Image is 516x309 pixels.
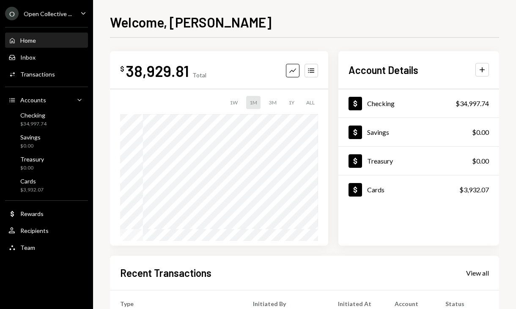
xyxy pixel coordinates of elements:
div: Rewards [20,210,44,217]
div: 1W [226,96,241,109]
div: O [5,7,19,20]
a: Treasury$0.00 [338,147,499,175]
div: 1Y [285,96,298,109]
div: Team [20,244,35,251]
h2: Recent Transactions [120,266,211,280]
div: Checking [367,99,395,107]
a: View all [466,268,489,277]
h1: Welcome, [PERSON_NAME] [110,14,272,30]
div: Home [20,37,36,44]
div: 38,929.81 [126,61,189,80]
a: Treasury$0.00 [5,153,88,173]
div: Savings [367,128,389,136]
div: Cards [367,186,384,194]
a: Savings$0.00 [5,131,88,151]
a: Checking$34,997.74 [5,109,88,129]
div: $0.00 [20,142,41,150]
div: $0.00 [20,164,44,172]
a: Recipients [5,223,88,238]
div: Accounts [20,96,46,104]
div: $34,997.74 [20,120,47,128]
div: $3,932.07 [459,185,489,195]
div: 3M [266,96,280,109]
div: Cards [20,178,44,185]
div: Inbox [20,54,36,61]
div: Recipients [20,227,49,234]
div: ALL [303,96,318,109]
a: Home [5,33,88,48]
div: $3,932.07 [20,186,44,194]
div: $0.00 [472,156,489,166]
div: Transactions [20,71,55,78]
a: Transactions [5,66,88,82]
div: $34,997.74 [456,98,489,109]
div: $ [120,65,124,73]
a: Rewards [5,206,88,221]
div: $0.00 [472,127,489,137]
a: Inbox [5,49,88,65]
a: Accounts [5,92,88,107]
a: Checking$34,997.74 [338,89,499,118]
div: Open Collective ... [24,10,72,17]
div: 1M [246,96,261,109]
a: Savings$0.00 [338,118,499,146]
a: Cards$3,932.07 [5,175,88,195]
div: Treasury [367,157,393,165]
a: Cards$3,932.07 [338,175,499,204]
a: Team [5,240,88,255]
div: Checking [20,112,47,119]
h2: Account Details [349,63,418,77]
div: Treasury [20,156,44,163]
div: Savings [20,134,41,141]
div: Total [192,71,206,79]
div: View all [466,269,489,277]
